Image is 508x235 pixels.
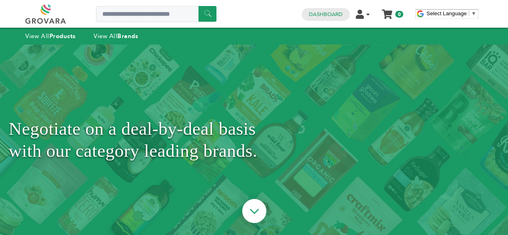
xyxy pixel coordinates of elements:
h1: Negotiate on a deal-by-deal basis with our category leading brands. [9,65,500,215]
a: My Cart [383,7,392,16]
span: 0 [395,11,403,18]
img: ourBrandsHeroArrow.png [233,191,275,233]
a: View AllBrands [94,32,139,40]
a: Dashboard [309,11,343,18]
a: Select Language​ [426,10,476,16]
span: ▼ [471,10,476,16]
strong: Products [49,32,76,40]
a: View AllProducts [25,32,76,40]
strong: Brands [117,32,138,40]
span: Select Language [426,10,467,16]
input: Search a product or brand... [96,6,216,22]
